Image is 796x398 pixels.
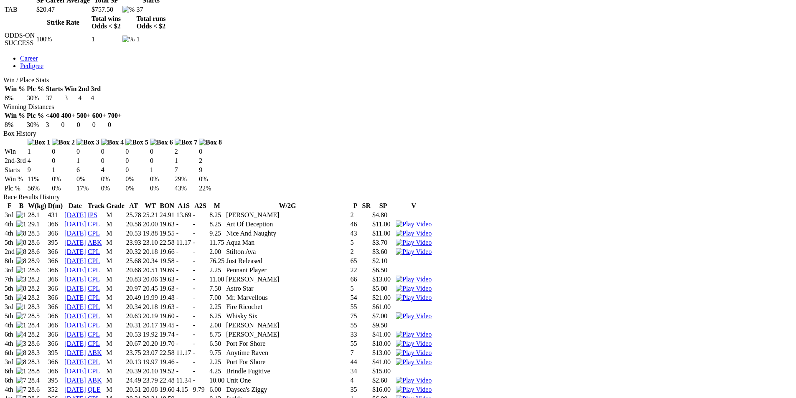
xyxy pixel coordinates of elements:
td: 28.2 [28,275,47,284]
img: 8 [16,239,26,246]
td: 8th [4,257,15,265]
a: [DATE] [64,239,86,246]
th: 2nd [78,85,89,93]
a: CPL [88,358,100,365]
a: View replay [396,358,432,365]
img: Play Video [396,230,432,237]
a: [DATE] [64,221,86,228]
img: 1 [16,266,26,274]
img: 1 [16,211,26,219]
td: 29% [174,175,198,183]
td: 9.25 [209,229,225,238]
a: Career [20,55,38,62]
td: 28.5 [28,229,47,238]
td: $2.10 [372,257,394,265]
td: 4 [27,157,51,165]
th: Win % [4,85,25,93]
td: 6 [76,166,100,174]
a: View replay [396,276,432,283]
a: View replay [396,340,432,347]
a: CPL [88,257,100,264]
img: % [122,35,135,43]
th: Total wins Odds < $2 [91,15,121,30]
td: Stilton Ava [226,248,349,256]
td: - [176,220,192,228]
td: 11% [27,175,51,183]
td: 2 [350,248,361,256]
td: 1 [174,157,198,165]
td: 25.78 [126,211,142,219]
a: [DATE] [64,276,86,283]
a: [DATE] [64,285,86,292]
td: 43% [174,184,198,193]
td: 20.51 [142,266,158,274]
td: Just Released [226,257,349,265]
td: 3 [64,94,77,102]
img: Play Video [396,349,432,357]
td: 100% [36,31,90,47]
img: 1 [16,368,26,375]
td: 0% [76,175,100,183]
th: 600+ [92,112,107,120]
a: [DATE] [64,368,86,375]
th: Plc % [26,85,44,93]
td: 366 [48,266,64,274]
th: 3rd [90,85,101,93]
th: BON [159,202,175,210]
a: View replay [396,386,432,393]
th: W/2G [226,202,349,210]
a: IPS [88,211,97,218]
td: 37 [136,5,166,14]
div: Win / Place Stats [3,76,793,84]
a: QLE [88,386,101,393]
td: 19.58 [159,257,175,265]
img: Play Video [396,285,432,292]
a: [DATE] [64,248,86,255]
td: 22.58 [159,238,175,247]
td: 28.6 [28,266,47,274]
td: 3rd [4,266,15,274]
td: 366 [48,248,64,256]
td: 56% [27,184,51,193]
div: Winning Distances [3,103,793,111]
td: 0% [101,184,125,193]
td: 366 [48,257,64,265]
td: 2nd [4,248,15,256]
img: 8 [16,257,26,265]
th: Track [87,202,105,210]
img: Play Video [396,239,432,246]
td: 20.68 [126,266,142,274]
th: 500+ [76,112,91,120]
td: 0 [125,166,149,174]
a: [DATE] [64,266,86,274]
th: Grade [106,202,125,210]
div: Box History [3,130,793,137]
img: Box 3 [76,139,99,146]
td: 20.18 [142,248,158,256]
td: 1 [76,157,100,165]
img: Box 4 [101,139,124,146]
a: [DATE] [64,322,86,329]
td: 9 [198,166,222,174]
td: 20.53 [126,229,142,238]
a: [DATE] [64,377,86,384]
td: 1 [91,31,121,47]
img: 1 [16,322,26,329]
th: W(kg) [28,202,47,210]
a: View replay [396,377,432,384]
td: 0% [125,175,149,183]
a: View replay [396,349,432,356]
td: 23.10 [142,238,158,247]
a: Pedigree [20,62,43,69]
td: 0 [101,147,125,156]
img: Play Video [396,221,432,228]
div: Race Results History [3,193,793,201]
img: 8 [16,285,26,292]
img: 7 [16,377,26,384]
a: View replay [396,248,432,255]
td: 0 [101,157,125,165]
td: $11.00 [372,220,394,228]
td: 2.00 [209,248,225,256]
td: M [106,257,125,265]
th: Total runs Odds < $2 [136,15,166,30]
